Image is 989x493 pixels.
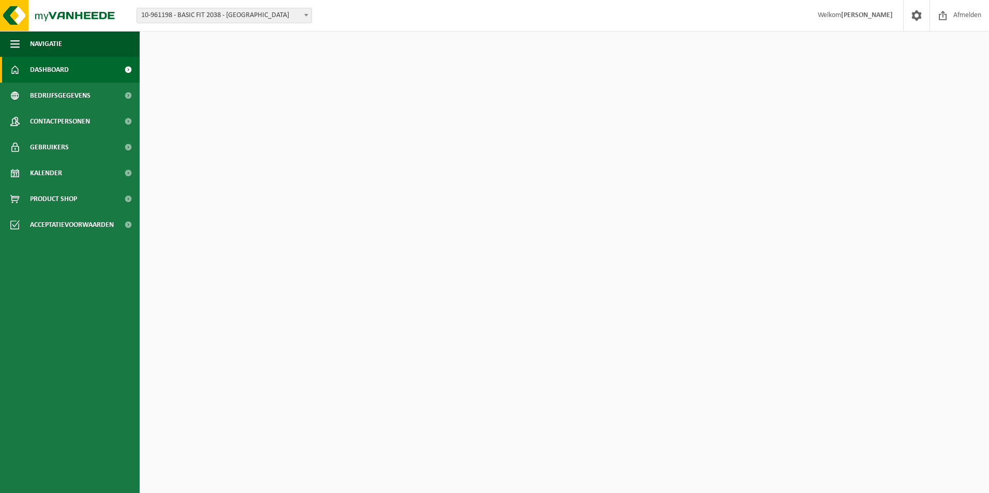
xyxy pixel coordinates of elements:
[137,8,311,23] span: 10-961198 - BASIC FIT 2038 - BRUSSEL
[30,31,62,57] span: Navigatie
[30,212,114,238] span: Acceptatievoorwaarden
[30,186,77,212] span: Product Shop
[30,83,91,109] span: Bedrijfsgegevens
[30,134,69,160] span: Gebruikers
[30,57,69,83] span: Dashboard
[30,109,90,134] span: Contactpersonen
[841,11,893,19] strong: [PERSON_NAME]
[137,8,312,23] span: 10-961198 - BASIC FIT 2038 - BRUSSEL
[30,160,62,186] span: Kalender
